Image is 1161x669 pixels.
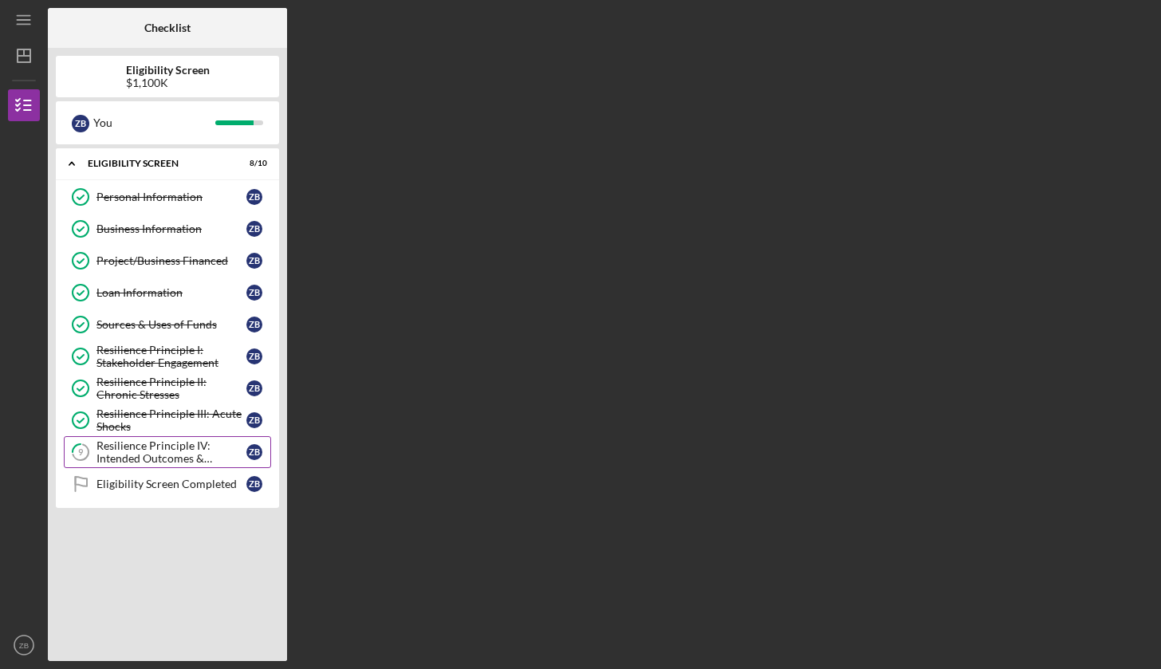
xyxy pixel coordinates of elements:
[96,407,246,433] div: Resilience Principle III: Acute Shocks
[78,447,84,458] tspan: 9
[64,468,271,500] a: Eligibility Screen CompletedZB
[64,213,271,245] a: Business InformationZB
[96,254,246,267] div: Project/Business Financed
[8,629,40,661] button: ZB
[144,22,191,34] b: Checklist
[96,439,246,465] div: Resilience Principle IV: Intended Outcomes & Measures Defined
[64,245,271,277] a: Project/Business FinancedZB
[64,181,271,213] a: Personal InformationZB
[64,309,271,340] a: Sources & Uses of FundsZB
[96,376,246,401] div: Resilience Principle II: Chronic Stresses
[64,372,271,404] a: Resilience Principle II: Chronic StressesZB
[246,348,262,364] div: Z B
[96,478,246,490] div: Eligibility Screen Completed
[96,222,246,235] div: Business Information
[246,285,262,301] div: Z B
[126,64,210,77] b: Eligibility Screen
[246,317,262,333] div: Z B
[126,77,210,89] div: $1,100K
[64,277,271,309] a: Loan InformationZB
[246,444,262,460] div: Z B
[246,476,262,492] div: Z B
[96,318,246,331] div: Sources & Uses of Funds
[19,641,29,650] text: ZB
[238,159,267,168] div: 8 / 10
[246,253,262,269] div: Z B
[64,340,271,372] a: Resilience Principle I: Stakeholder EngagementZB
[96,286,246,299] div: Loan Information
[246,189,262,205] div: Z B
[64,436,271,468] a: 9Resilience Principle IV: Intended Outcomes & Measures DefinedZB
[246,380,262,396] div: Z B
[93,109,215,136] div: You
[96,191,246,203] div: Personal Information
[88,159,227,168] div: Eligibility Screen
[96,344,246,369] div: Resilience Principle I: Stakeholder Engagement
[64,404,271,436] a: Resilience Principle III: Acute ShocksZB
[246,412,262,428] div: Z B
[72,115,89,132] div: Z B
[246,221,262,237] div: Z B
